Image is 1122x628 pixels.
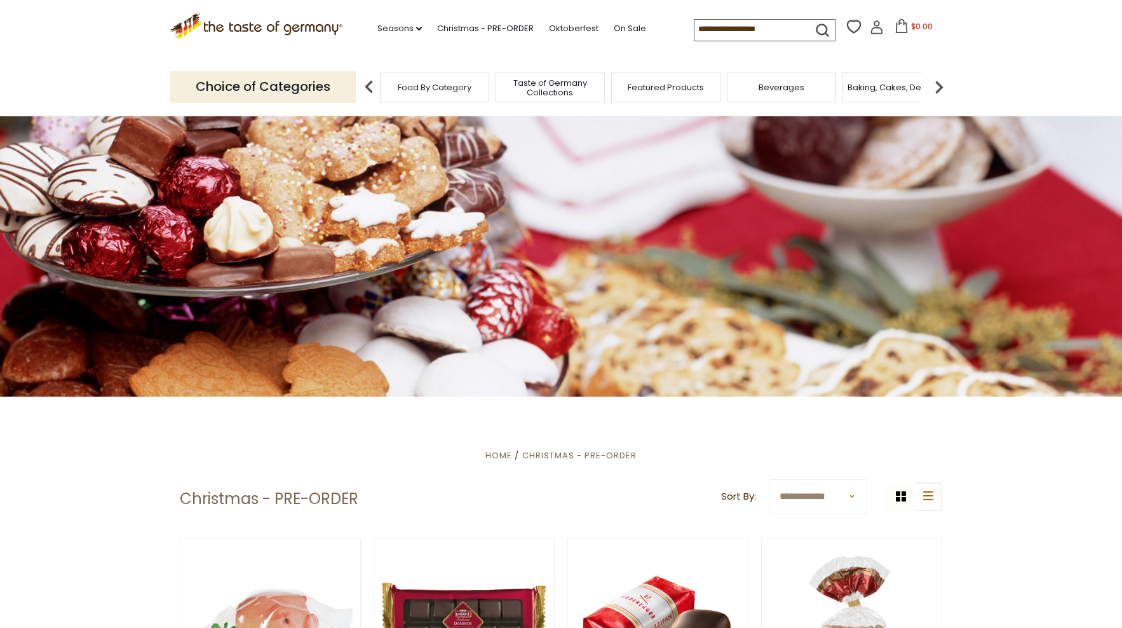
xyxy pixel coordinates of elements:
span: $0.00 [911,21,933,32]
a: Beverages [759,83,804,92]
a: Home [485,449,512,461]
img: next arrow [926,74,952,100]
a: On Sale [614,22,646,36]
a: Oktoberfest [549,22,598,36]
a: Taste of Germany Collections [499,78,601,97]
img: previous arrow [356,74,382,100]
a: Seasons [377,22,422,36]
h1: Christmas - PRE-ORDER [180,489,358,509]
label: Sort By: [721,489,756,505]
button: $0.00 [886,19,940,38]
a: Christmas - PRE-ORDER [437,22,534,36]
p: Choice of Categories [170,71,356,102]
a: Food By Category [398,83,471,92]
a: Christmas - PRE-ORDER [522,449,637,461]
a: Baking, Cakes, Desserts [848,83,946,92]
a: Featured Products [628,83,704,92]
